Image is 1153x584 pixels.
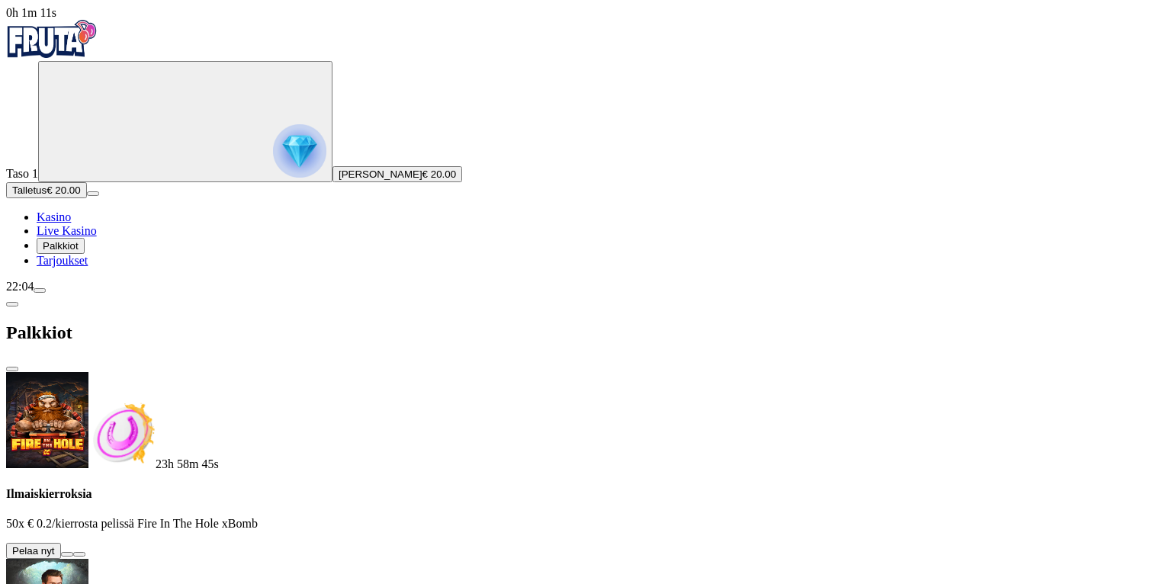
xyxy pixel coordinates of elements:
[6,372,88,468] img: Fire In The Hole xBomb
[6,517,1147,531] p: 50x € 0.2/kierrosta pelissä Fire In The Hole xBomb
[12,185,47,196] span: Talletus
[6,210,1147,268] nav: Main menu
[273,124,326,178] img: reward progress
[12,545,55,557] span: Pelaa nyt
[6,20,1147,268] nav: Primary
[6,302,18,306] button: chevron-left icon
[37,254,88,267] a: Tarjoukset
[6,167,38,180] span: Taso 1
[38,61,332,182] button: reward progress
[73,552,85,557] button: info
[6,182,87,198] button: Talletusplus icon€ 20.00
[88,401,156,468] img: Freespins bonus icon
[37,210,71,223] a: Kasino
[6,367,18,371] button: close
[339,168,422,180] span: [PERSON_NAME]
[37,238,85,254] button: Palkkiot
[6,322,1147,343] h2: Palkkiot
[156,457,219,470] span: countdown
[422,168,456,180] span: € 20.00
[332,166,462,182] button: [PERSON_NAME]€ 20.00
[37,224,97,237] a: Live Kasino
[34,288,46,293] button: menu
[87,191,99,196] button: menu
[43,240,79,252] span: Palkkiot
[6,543,61,559] button: Pelaa nyt
[47,185,80,196] span: € 20.00
[6,20,98,58] img: Fruta
[6,280,34,293] span: 22:04
[6,47,98,60] a: Fruta
[6,6,56,19] span: user session time
[6,487,1147,501] h4: Ilmaiskierroksia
